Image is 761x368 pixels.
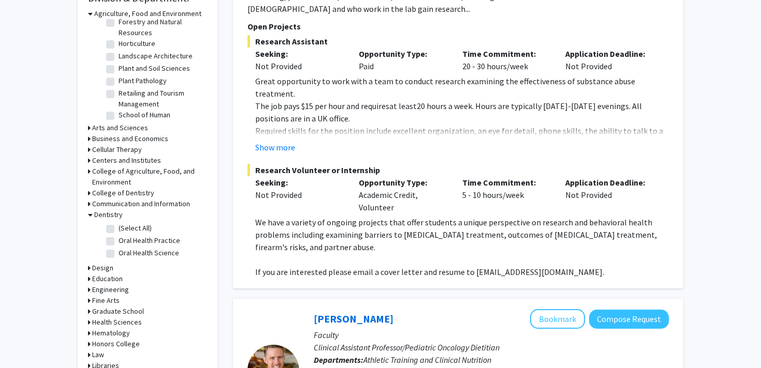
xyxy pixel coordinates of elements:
[92,328,130,339] h3: Hematology
[359,176,447,189] p: Opportunity Type:
[351,48,455,72] div: Paid
[119,223,152,234] label: (Select All)
[92,317,142,328] h3: Health Sciences
[92,198,190,209] h3: Communication and Information
[92,263,113,273] h3: Design
[462,176,550,189] p: Time Commitment:
[255,266,669,278] p: If you are interested please email a cover letter and resume to [EMAIL_ADDRESS][DOMAIN_NAME].
[119,51,193,62] label: Landscape Architecture
[314,329,669,341] p: Faculty
[94,209,123,220] h3: Dentistry
[455,48,558,72] div: 20 - 30 hours/week
[119,17,204,38] label: Forestry and Natural Resources
[565,48,653,60] p: Application Deadline:
[247,35,669,48] span: Research Assistant
[119,248,179,258] label: Oral Health Science
[119,235,180,246] label: Oral Health Practice
[119,88,204,110] label: Retailing and Tourism Management
[314,355,363,365] b: Departments:
[255,101,389,111] span: The job pays $15 per hour and requires
[558,48,661,72] div: Not Provided
[530,309,585,329] button: Add Corey Hawes to Bookmarks
[255,176,343,189] p: Seeking:
[314,341,669,354] p: Clinical Assistant Professor/Pediatric Oncology Dietitian
[558,176,661,213] div: Not Provided
[92,144,142,155] h3: Cellular Therapy
[255,126,663,161] span: Required skills for the position include excellent organization, an eye for detail, phone skills,...
[255,141,295,154] button: Show more
[351,176,455,213] div: Academic Credit, Volunteer
[119,38,155,49] label: Horticulture
[92,284,129,295] h3: Engineering
[247,20,669,33] p: Open Projects
[119,63,190,74] label: Plant and Soil Sciences
[92,133,168,144] h3: Business and Economics
[255,189,343,201] div: Not Provided
[455,176,558,213] div: 5 - 10 hours/week
[462,48,550,60] p: Time Commitment:
[92,306,144,317] h3: Graduate School
[92,122,148,133] h3: Arts and Sciences
[314,312,393,325] a: [PERSON_NAME]
[119,75,167,86] label: Plant Pathology
[255,76,635,99] span: Great opportunity to work with a team to conduct research examining the effectiveness of substanc...
[255,216,669,253] p: We have a variety of ongoing projects that offer students a unique perspective on research and be...
[119,110,204,131] label: School of Human Environmental Sciences
[8,321,44,360] iframe: Chat
[255,60,343,72] div: Not Provided
[92,273,123,284] h3: Education
[94,8,201,19] h3: Agriculture, Food and Environment
[92,188,154,198] h3: College of Dentistry
[92,295,120,306] h3: Fine Arts
[92,166,207,188] h3: College of Agriculture, Food, and Environment
[247,164,669,176] span: Research Volunteer or Internship
[92,349,104,360] h3: Law
[363,355,491,365] span: Athletic Training and Clinical Nutrition
[589,310,669,329] button: Compose Request to Corey Hawes
[359,48,447,60] p: Opportunity Type:
[565,176,653,189] p: Application Deadline:
[255,48,343,60] p: Seeking:
[255,100,669,125] p: at least
[255,101,642,124] span: 20 hours a week. Hours are typically [DATE]-[DATE] evenings. All positions are in a UK office.
[92,155,161,166] h3: Centers and Institutes
[92,339,140,349] h3: Honors College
